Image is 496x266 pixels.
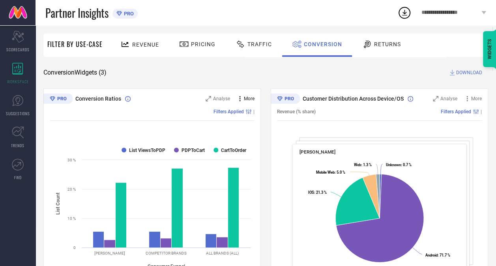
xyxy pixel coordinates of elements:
[303,96,404,102] span: Customer Distribution Across Device/OS
[441,109,471,114] span: Filters Applied
[397,6,412,20] div: Open download list
[247,41,272,47] span: Traffic
[308,190,327,195] text: : 21.3 %
[43,94,73,105] div: Premium
[316,170,334,174] tspan: Mobile Web
[75,96,121,102] span: Conversion Ratios
[244,96,255,101] span: More
[221,148,247,153] text: CartToOrder
[277,109,316,114] span: Revenue (% share)
[456,69,482,77] span: DOWNLOAD
[253,109,255,114] span: |
[7,79,29,84] span: WORKSPACE
[129,148,165,153] text: List ViewsToPDP
[304,41,342,47] span: Conversion
[67,158,76,162] text: 30 %
[67,216,76,221] text: 10 %
[271,94,300,105] div: Premium
[206,251,239,255] text: ALL BRANDS (ALL)
[73,245,76,250] text: 0
[11,142,24,148] span: TRENDS
[481,109,482,114] span: |
[67,187,76,191] text: 20 %
[213,109,244,114] span: Filters Applied
[206,96,211,101] svg: Zoom
[425,253,450,257] text: : 71.7 %
[122,11,134,17] span: PRO
[55,193,61,215] tspan: List Count
[308,190,314,195] tspan: IOS
[213,96,230,101] span: Analyse
[425,253,438,257] tspan: Android
[6,47,30,52] span: SCORECARDS
[182,148,205,153] text: PDPToCart
[386,163,401,167] tspan: Unknown
[354,163,371,167] text: : 1.3 %
[132,41,159,48] span: Revenue
[316,170,345,174] text: : 5.0 %
[299,149,335,155] span: [PERSON_NAME]
[94,251,125,255] text: [PERSON_NAME]
[14,174,22,180] span: FWD
[43,69,107,77] span: Conversion Widgets ( 3 )
[45,5,109,21] span: Partner Insights
[433,96,438,101] svg: Zoom
[6,111,30,116] span: SUGGESTIONS
[440,96,457,101] span: Analyse
[191,41,215,47] span: Pricing
[386,163,412,167] text: : 0.7 %
[354,163,361,167] tspan: Web
[374,41,401,47] span: Returns
[146,251,187,255] text: COMPETITOR BRANDS
[47,39,103,49] span: Filter By Use-Case
[471,96,482,101] span: More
